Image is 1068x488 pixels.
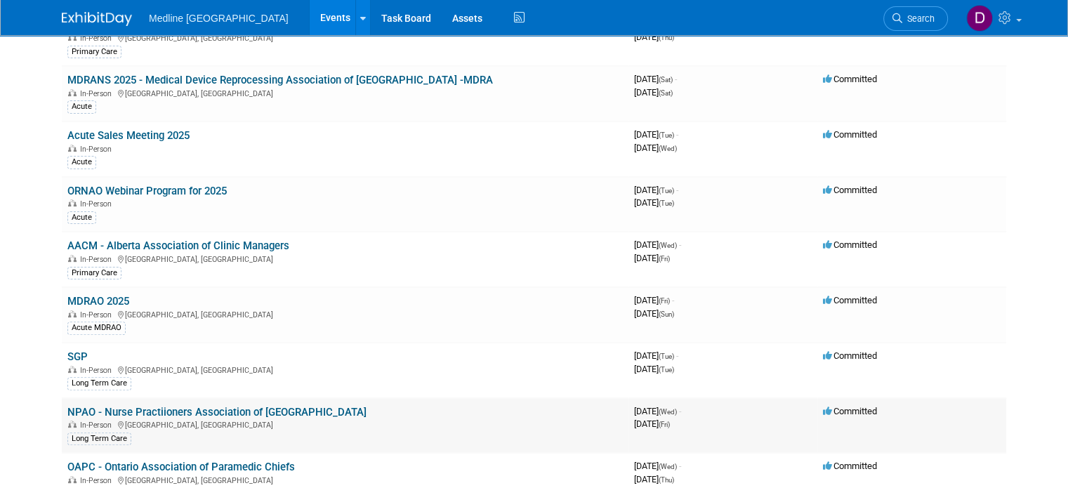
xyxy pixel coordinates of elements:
[659,187,674,194] span: (Tue)
[67,406,367,418] a: NPAO - Nurse Practiioners Association of [GEOGRAPHIC_DATA]
[823,129,877,140] span: Committed
[62,12,132,26] img: ExhibitDay
[676,185,678,195] span: -
[659,421,670,428] span: (Fri)
[659,199,674,207] span: (Tue)
[902,13,935,24] span: Search
[67,253,623,264] div: [GEOGRAPHIC_DATA], [GEOGRAPHIC_DATA]
[80,476,116,485] span: In-Person
[80,34,116,43] span: In-Person
[634,32,674,42] span: [DATE]
[80,310,116,319] span: In-Person
[634,364,674,374] span: [DATE]
[67,322,126,334] div: Acute MDRAO
[68,255,77,262] img: In-Person Event
[67,211,96,224] div: Acute
[634,74,677,84] span: [DATE]
[634,197,674,208] span: [DATE]
[67,239,289,252] a: AACM - Alberta Association of Clinic Managers
[676,129,678,140] span: -
[679,406,681,416] span: -
[68,421,77,428] img: In-Person Event
[80,421,116,430] span: In-Person
[659,297,670,305] span: (Fri)
[67,46,121,58] div: Primary Care
[823,185,877,195] span: Committed
[80,145,116,154] span: In-Person
[823,461,877,471] span: Committed
[823,239,877,250] span: Committed
[659,34,674,41] span: (Thu)
[659,76,673,84] span: (Sat)
[659,476,674,484] span: (Thu)
[80,199,116,209] span: In-Person
[883,6,948,31] a: Search
[67,474,623,485] div: [GEOGRAPHIC_DATA], [GEOGRAPHIC_DATA]
[672,295,674,305] span: -
[659,463,677,470] span: (Wed)
[68,145,77,152] img: In-Person Event
[823,295,877,305] span: Committed
[67,364,623,375] div: [GEOGRAPHIC_DATA], [GEOGRAPHIC_DATA]
[659,131,674,139] span: (Tue)
[67,87,623,98] div: [GEOGRAPHIC_DATA], [GEOGRAPHIC_DATA]
[67,74,493,86] a: MDRANS 2025 - Medical Device Reprocessing Association of [GEOGRAPHIC_DATA] -MDRA
[634,239,681,250] span: [DATE]
[634,474,674,484] span: [DATE]
[659,366,674,374] span: (Tue)
[67,129,190,142] a: Acute Sales Meeting 2025
[634,295,674,305] span: [DATE]
[634,185,678,195] span: [DATE]
[659,89,673,97] span: (Sat)
[659,408,677,416] span: (Wed)
[659,310,674,318] span: (Sun)
[675,74,677,84] span: -
[634,143,677,153] span: [DATE]
[634,350,678,361] span: [DATE]
[67,295,129,308] a: MDRAO 2025
[634,253,670,263] span: [DATE]
[80,366,116,375] span: In-Person
[659,352,674,360] span: (Tue)
[68,199,77,206] img: In-Person Event
[634,418,670,429] span: [DATE]
[68,34,77,41] img: In-Person Event
[68,310,77,317] img: In-Person Event
[966,5,993,32] img: Devangi Mehta
[659,242,677,249] span: (Wed)
[676,350,678,361] span: -
[67,308,623,319] div: [GEOGRAPHIC_DATA], [GEOGRAPHIC_DATA]
[67,267,121,279] div: Primary Care
[68,89,77,96] img: In-Person Event
[67,100,96,113] div: Acute
[823,74,877,84] span: Committed
[67,32,623,43] div: [GEOGRAPHIC_DATA], [GEOGRAPHIC_DATA]
[659,255,670,263] span: (Fri)
[634,87,673,98] span: [DATE]
[67,156,96,169] div: Acute
[634,406,681,416] span: [DATE]
[823,350,877,361] span: Committed
[67,433,131,445] div: Long Term Care
[67,350,88,363] a: SGP
[67,377,131,390] div: Long Term Care
[679,239,681,250] span: -
[80,255,116,264] span: In-Person
[634,461,681,471] span: [DATE]
[679,461,681,471] span: -
[68,366,77,373] img: In-Person Event
[67,185,227,197] a: ORNAO Webinar Program for 2025
[149,13,289,24] span: Medline [GEOGRAPHIC_DATA]
[634,129,678,140] span: [DATE]
[67,461,295,473] a: OAPC - Ontario Association of Paramedic Chiefs
[68,476,77,483] img: In-Person Event
[67,418,623,430] div: [GEOGRAPHIC_DATA], [GEOGRAPHIC_DATA]
[634,308,674,319] span: [DATE]
[80,89,116,98] span: In-Person
[659,145,677,152] span: (Wed)
[823,406,877,416] span: Committed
